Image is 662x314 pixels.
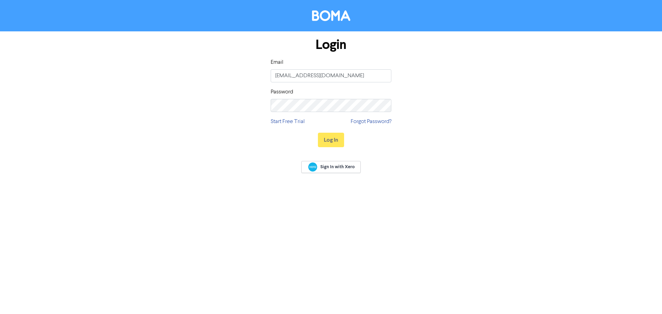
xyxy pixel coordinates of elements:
[271,88,293,96] label: Password
[351,118,391,126] a: Forgot Password?
[308,162,317,172] img: Xero logo
[628,281,662,314] iframe: Chat Widget
[271,37,391,53] h1: Login
[301,161,361,173] a: Sign In with Xero
[271,58,283,67] label: Email
[271,118,305,126] a: Start Free Trial
[320,164,355,170] span: Sign In with Xero
[312,10,350,21] img: BOMA Logo
[318,133,344,147] button: Log In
